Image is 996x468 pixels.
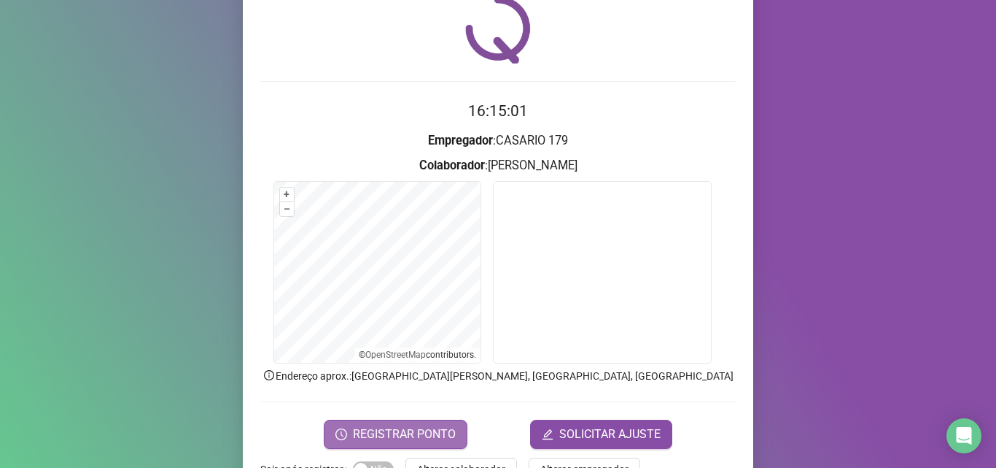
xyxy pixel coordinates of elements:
[260,131,736,150] h3: : CASARIO 179
[353,426,456,443] span: REGISTRAR PONTO
[365,350,426,360] a: OpenStreetMap
[428,134,493,147] strong: Empregador
[335,429,347,440] span: clock-circle
[542,429,553,440] span: edit
[419,158,485,172] strong: Colaborador
[530,420,672,449] button: editSOLICITAR AJUSTE
[359,350,476,360] li: © contributors.
[280,202,294,216] button: –
[260,368,736,384] p: Endereço aprox. : [GEOGRAPHIC_DATA][PERSON_NAME], [GEOGRAPHIC_DATA], [GEOGRAPHIC_DATA]
[468,102,528,120] time: 16:15:01
[262,369,276,382] span: info-circle
[260,156,736,175] h3: : [PERSON_NAME]
[280,188,294,202] button: +
[324,420,467,449] button: REGISTRAR PONTO
[946,418,981,453] div: Open Intercom Messenger
[559,426,661,443] span: SOLICITAR AJUSTE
